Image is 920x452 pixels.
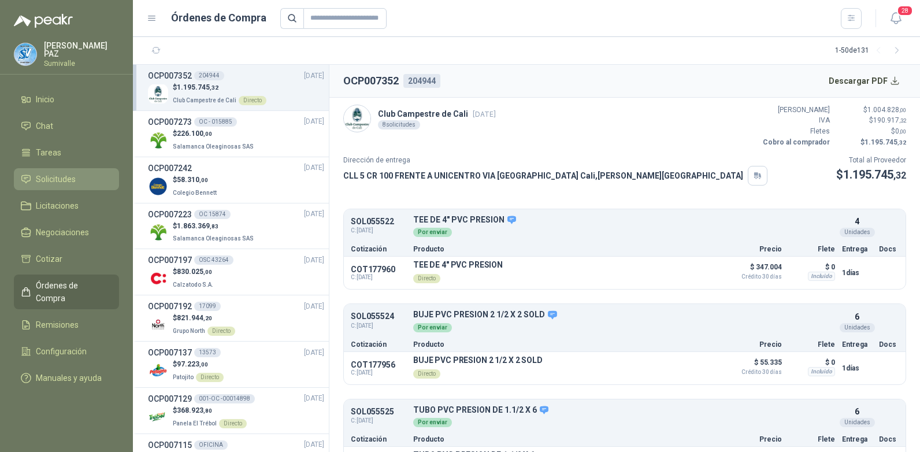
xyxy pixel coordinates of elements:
[855,310,859,323] p: 6
[173,175,219,186] p: $
[761,115,830,126] p: IVA
[836,155,906,166] p: Total al Proveedor
[304,255,324,266] span: [DATE]
[173,128,256,139] p: $
[14,195,119,217] a: Licitaciones
[842,341,872,348] p: Entrega
[840,323,875,332] div: Unidades
[378,108,496,120] p: Club Campestre de Cali
[351,416,406,425] span: C: [DATE]
[724,274,782,280] span: Crédito 30 días
[835,42,906,60] div: 1 - 50 de 131
[344,105,370,132] img: Company Logo
[173,235,254,242] span: Salamanca Oleaginosas SAS
[148,300,324,336] a: OCP00719217099[DATE] Company Logo$821.944,20Grupo NorthDirecto
[899,128,906,135] span: ,00
[194,210,231,219] div: OC 15874
[413,418,452,427] div: Por enviar
[36,173,76,186] span: Solicitudes
[897,139,906,146] span: ,32
[893,170,906,181] span: ,32
[304,347,324,358] span: [DATE]
[14,340,119,362] a: Configuración
[36,253,62,265] span: Cotizar
[789,260,835,274] p: $ 0
[148,69,324,106] a: OCP007352204944[DATE] Company Logo$1.195.745,32Club Campestre de CaliDirecto
[789,436,835,443] p: Flete
[194,440,228,450] div: OFICINA
[36,318,79,331] span: Remisiones
[304,301,324,312] span: [DATE]
[194,71,224,80] div: 204944
[413,215,835,225] p: TEE DE 4" PVC PRESION
[196,373,224,382] div: Directo
[14,367,119,389] a: Manuales y ayuda
[879,246,899,253] p: Docs
[194,394,255,403] div: 001-OC -00014898
[413,260,503,269] p: TEE DE 4" PVC PRESION
[148,162,324,198] a: OCP007242[DATE] Company Logo$58.310,00Colegio Bennett
[207,327,235,336] div: Directo
[789,246,835,253] p: Flete
[173,82,266,93] p: $
[413,355,543,365] p: BUJE PVC PRESION 2 1/2 X 2 SOLD
[148,361,168,381] img: Company Logo
[855,405,859,418] p: 6
[148,162,192,175] h3: OCP007242
[873,116,906,124] span: 190.917
[14,275,119,309] a: Órdenes de Compra
[173,266,216,277] p: $
[724,369,782,375] span: Crédito 30 días
[808,367,835,376] div: Incluido
[304,116,324,127] span: [DATE]
[44,42,119,58] p: [PERSON_NAME] PAZ
[789,341,835,348] p: Flete
[842,361,872,375] p: 1 días
[199,361,208,368] span: ,00
[173,359,224,370] p: $
[203,269,212,275] span: ,00
[210,84,218,91] span: ,32
[36,279,108,305] span: Órdenes de Compra
[304,393,324,404] span: [DATE]
[14,115,119,137] a: Chat
[897,5,913,16] span: 28
[173,328,205,334] span: Grupo North
[148,84,168,104] img: Company Logo
[14,221,119,243] a: Negociaciones
[837,105,906,116] p: $
[148,222,168,242] img: Company Logo
[173,281,213,288] span: Calzatodo S.A.
[173,374,194,380] span: Patojito
[210,223,218,229] span: ,83
[148,268,168,288] img: Company Logo
[14,14,73,28] img: Logo peakr
[173,143,254,150] span: Salamanca Oleaginosas SAS
[36,120,53,132] span: Chat
[761,137,830,148] p: Cobro al comprador
[203,131,212,137] span: ,00
[724,246,782,253] p: Precio
[219,419,247,428] div: Directo
[171,10,266,26] h1: Órdenes de Compra
[413,436,717,443] p: Producto
[177,268,212,276] span: 830.025
[14,43,36,65] img: Company Logo
[177,129,212,138] span: 226.100
[14,248,119,270] a: Cotizar
[14,142,119,164] a: Tareas
[194,302,221,311] div: 17099
[177,314,212,322] span: 821.944
[879,341,899,348] p: Docs
[304,439,324,450] span: [DATE]
[843,168,906,181] span: 1.195.745
[865,138,906,146] span: 1.195.745
[351,360,406,369] p: COT177956
[148,300,192,313] h3: OCP007192
[837,126,906,137] p: $
[413,323,452,332] div: Por enviar
[173,190,217,196] span: Colegio Bennett
[867,106,906,114] span: 1.004.828
[842,246,872,253] p: Entrega
[836,166,906,184] p: $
